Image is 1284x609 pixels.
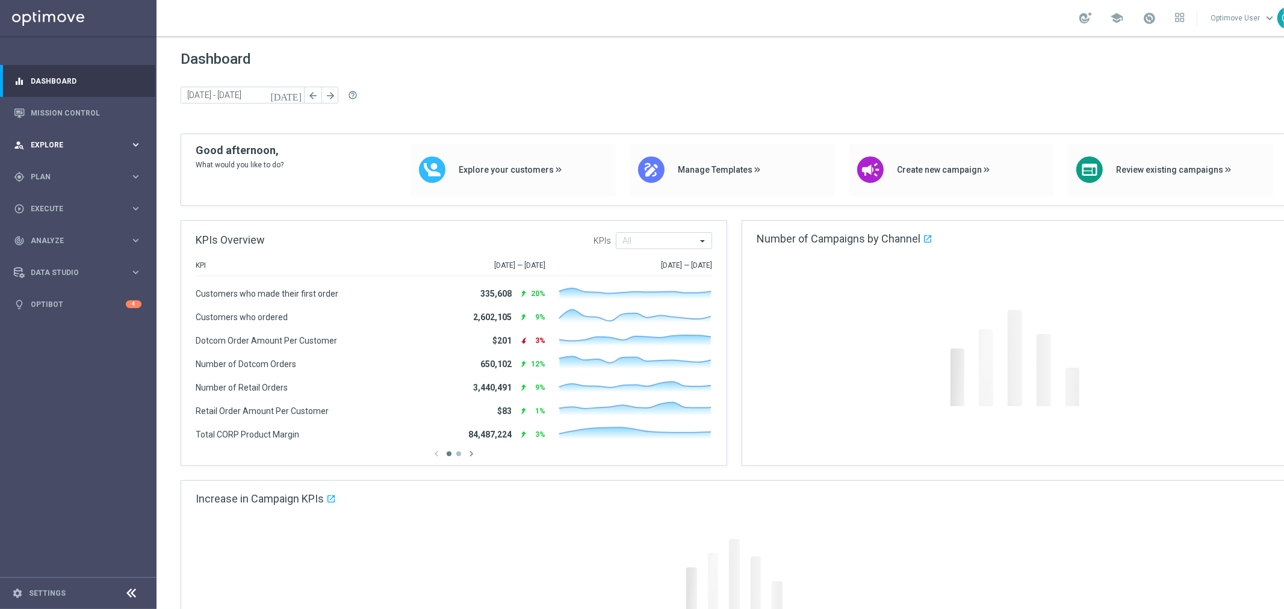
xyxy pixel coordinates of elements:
a: Mission Control [31,97,141,129]
button: gps_fixed Plan keyboard_arrow_right [13,172,142,182]
div: Analyze [14,235,130,246]
i: lightbulb [14,299,25,310]
div: Execute [14,203,130,214]
i: keyboard_arrow_right [130,235,141,246]
div: Optibot [14,288,141,320]
span: Explore [31,141,130,149]
div: Data Studio [14,267,130,278]
i: keyboard_arrow_right [130,171,141,182]
span: Plan [31,173,130,181]
i: keyboard_arrow_right [130,267,141,278]
a: Settings [29,590,66,597]
span: Data Studio [31,269,130,276]
button: play_circle_outline Execute keyboard_arrow_right [13,204,142,214]
div: Mission Control [14,97,141,129]
div: Explore [14,140,130,150]
a: Optibot [31,288,126,320]
i: keyboard_arrow_right [130,203,141,214]
span: keyboard_arrow_down [1263,11,1276,25]
i: play_circle_outline [14,203,25,214]
a: Optimove Userkeyboard_arrow_down [1209,9,1277,27]
div: Dashboard [14,65,141,97]
span: Analyze [31,237,130,244]
i: settings [12,588,23,599]
i: equalizer [14,76,25,87]
div: 4 [126,300,141,308]
i: gps_fixed [14,172,25,182]
button: lightbulb Optibot 4 [13,300,142,309]
a: Dashboard [31,65,141,97]
span: school [1110,11,1123,25]
button: track_changes Analyze keyboard_arrow_right [13,236,142,246]
i: track_changes [14,235,25,246]
i: person_search [14,140,25,150]
div: Plan [14,172,130,182]
button: Data Studio keyboard_arrow_right [13,268,142,277]
button: Mission Control [13,108,142,118]
i: keyboard_arrow_right [130,139,141,150]
span: Execute [31,205,130,212]
button: person_search Explore keyboard_arrow_right [13,140,142,150]
button: equalizer Dashboard [13,76,142,86]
